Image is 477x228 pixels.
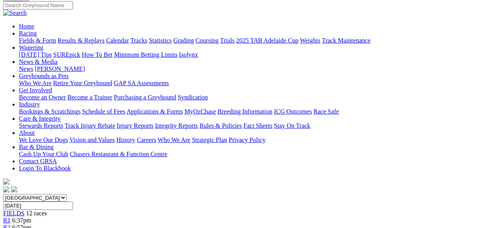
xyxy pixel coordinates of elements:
a: Breeding Information [218,108,272,115]
a: Who We Are [158,136,190,143]
a: Tracks [130,37,147,44]
a: Fields & Form [19,37,56,44]
a: Track Maintenance [322,37,371,44]
a: Become an Owner [19,94,66,101]
div: Wagering [19,51,474,58]
a: Stewards Reports [19,122,63,129]
a: FIELDS [3,210,24,217]
a: Syndication [178,94,208,101]
a: Fact Sheets [244,122,272,129]
a: Bar & Dining [19,144,54,150]
a: Vision and Values [69,136,115,143]
span: 6:37pm [12,217,32,224]
span: 12 races [26,210,47,217]
input: Search [3,1,73,9]
a: Race Safe [313,108,339,115]
a: Weights [300,37,320,44]
a: Retire Your Greyhound [53,80,112,86]
a: Get Involved [19,87,52,93]
a: News & Media [19,58,58,65]
img: twitter.svg [11,186,17,192]
a: Strategic Plan [192,136,227,143]
a: Isolynx [179,51,198,58]
a: Track Injury Rebate [65,122,115,129]
a: Home [19,23,34,30]
a: [DATE] Tips [19,51,52,58]
a: SUREpick [53,51,80,58]
div: Get Involved [19,94,474,101]
a: News [19,65,33,72]
img: logo-grsa-white.png [3,178,9,185]
a: Rules & Policies [199,122,242,129]
a: Stay On Track [274,122,310,129]
a: Careers [137,136,156,143]
a: Calendar [106,37,129,44]
a: 2025 TAB Adelaide Cup [236,37,298,44]
div: Greyhounds as Pets [19,80,474,87]
a: Results & Replays [58,37,104,44]
div: News & Media [19,65,474,73]
a: We Love Our Dogs [19,136,68,143]
a: About [19,129,35,136]
a: Statistics [149,37,172,44]
a: Industry [19,101,40,108]
a: History [116,136,135,143]
a: Privacy Policy [229,136,266,143]
a: [PERSON_NAME] [35,65,85,72]
img: Search [3,9,27,17]
a: Coursing [196,37,219,44]
input: Select date [3,202,73,210]
a: Chasers Restaurant & Function Centre [70,151,167,157]
div: Bar & Dining [19,151,474,158]
a: Purchasing a Greyhound [114,94,176,101]
div: Industry [19,108,474,115]
a: Contact GRSA [19,158,57,164]
a: Become a Trainer [67,94,112,101]
a: Racing [19,30,37,37]
a: Applications & Forms [127,108,183,115]
a: Trials [220,37,235,44]
a: R1 [3,217,11,224]
a: Integrity Reports [155,122,198,129]
div: About [19,136,474,144]
a: Care & Integrity [19,115,61,122]
a: Grading [173,37,194,44]
a: ICG Outcomes [274,108,312,115]
div: Racing [19,37,474,44]
a: Cash Up Your Club [19,151,68,157]
a: Bookings & Scratchings [19,108,80,115]
a: Wagering [19,44,43,51]
a: Injury Reports [117,122,153,129]
div: Care & Integrity [19,122,474,129]
a: Who We Are [19,80,52,86]
a: Greyhounds as Pets [19,73,69,79]
a: How To Bet [82,51,113,58]
a: Schedule of Fees [82,108,125,115]
a: Minimum Betting Limits [114,51,177,58]
a: GAP SA Assessments [114,80,169,86]
img: facebook.svg [3,186,9,192]
a: MyOzChase [184,108,216,115]
a: Login To Blackbook [19,165,71,172]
